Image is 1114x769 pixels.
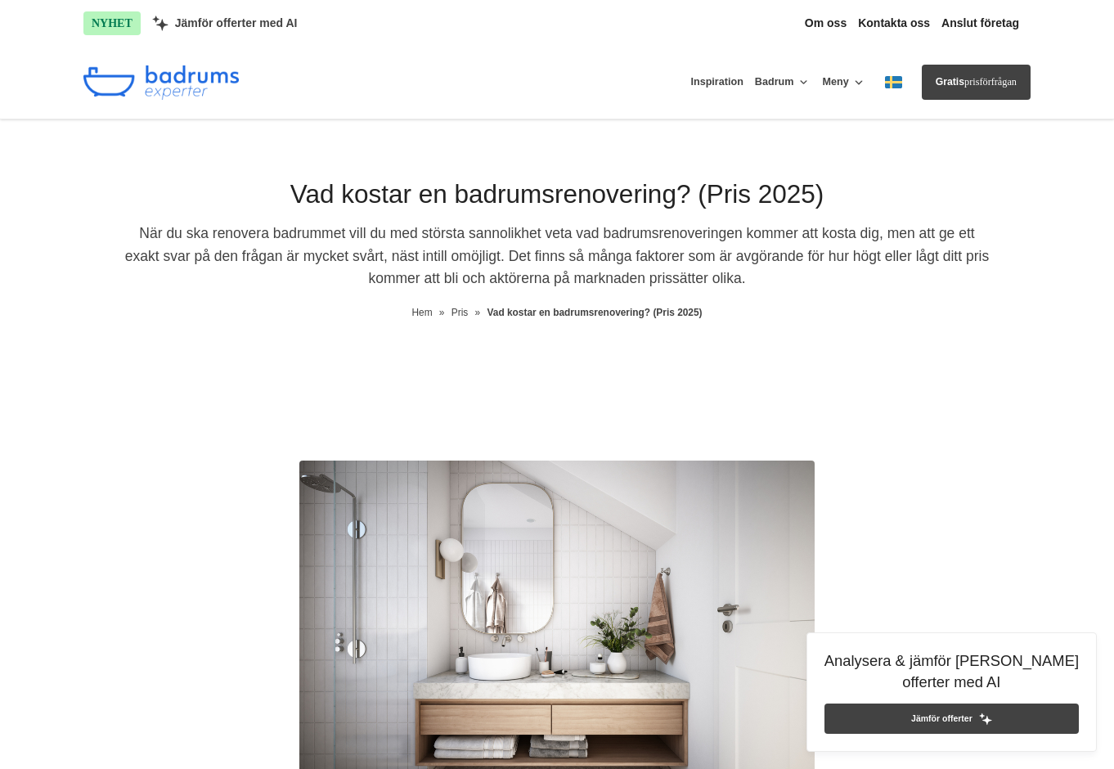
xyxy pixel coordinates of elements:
[690,64,743,101] a: Inspiration
[83,65,239,100] img: Badrumsexperter.se logotyp
[439,305,445,321] span: »
[475,305,481,321] span: »
[124,223,990,297] p: När du ska renovera badrummet vill du med största sannolikhet veta vad badrumsrenoveringen kommer...
[922,65,1031,100] a: Gratisprisförfrågan
[411,307,432,318] a: Hem
[911,712,973,726] span: Jämför offerter
[83,11,141,35] span: NYHET
[175,16,298,30] span: Jämför offerter med AI
[487,307,703,318] a: Vad kostar en badrumsrenovering? (Pris 2025)
[124,177,990,223] h1: Vad kostar en badrumsrenovering? (Pris 2025)
[805,16,847,30] a: Om oss
[451,307,468,318] span: Pris
[152,16,298,31] a: Jämför offerter med AI
[822,64,865,101] button: Meny
[858,16,930,30] a: Kontakta oss
[755,64,811,101] button: Badrum
[936,76,964,88] span: Gratis
[451,307,471,318] a: Pris
[824,704,1079,734] a: Jämför offerter
[941,16,1019,30] a: Anslut företag
[824,650,1079,704] h4: Analysera & jämför [PERSON_NAME] offerter med AI
[124,305,990,321] nav: Breadcrumb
